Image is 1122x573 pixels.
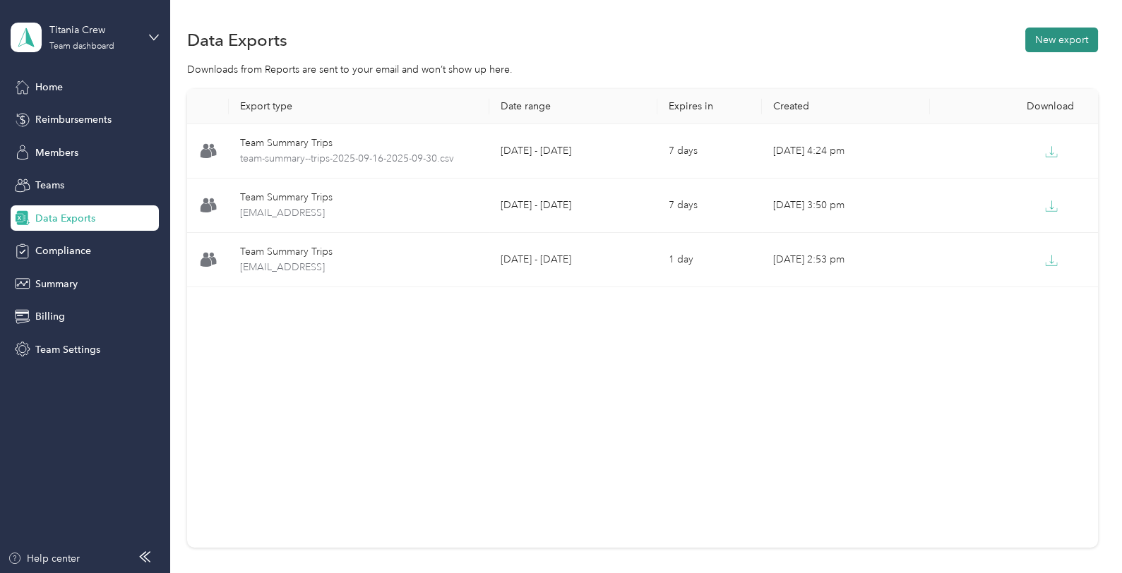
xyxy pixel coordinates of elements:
button: Help center [8,551,80,566]
td: 1 day [657,233,763,287]
span: Summary [35,277,78,291]
div: Download [941,100,1087,112]
div: Team dashboard [49,42,114,51]
iframe: Everlance-gr Chat Button Frame [1043,494,1122,573]
div: Team Summary Trips [240,244,477,260]
span: team-summary-mckweber@gmail.com-trips-2025-09-15-2025-09-21.xlsx [240,260,477,275]
span: team-summary--trips-2025-09-16-2025-09-30.csv [240,151,477,167]
td: 7 days [657,179,763,233]
h1: Data Exports [187,32,287,47]
td: 7 days [657,124,763,179]
span: Data Exports [35,211,95,226]
div: Team Summary Trips [240,190,477,205]
button: New export [1025,28,1098,52]
div: Downloads from Reports are sent to your email and won’t show up here. [187,62,1097,77]
span: team-summary-mckweber@gmail.com-trips-2025-09-16-2025-09-30.csv [240,205,477,221]
td: [DATE] 3:50 pm [762,179,930,233]
th: Expires in [657,89,763,124]
span: Teams [35,178,64,193]
div: Team Summary Trips [240,135,477,151]
span: Compliance [35,243,91,258]
td: [DATE] - [DATE] [489,233,657,287]
span: Team Settings [35,342,100,357]
th: Date range [489,89,657,124]
td: [DATE] 2:53 pm [762,233,930,287]
td: [DATE] 4:24 pm [762,124,930,179]
div: Titania Crew [49,23,138,37]
td: [DATE] - [DATE] [489,124,657,179]
td: [DATE] - [DATE] [489,179,657,233]
span: Home [35,80,63,95]
span: Billing [35,309,65,324]
th: Created [762,89,930,124]
th: Export type [229,89,489,124]
span: Reimbursements [35,112,112,127]
span: Members [35,145,78,160]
